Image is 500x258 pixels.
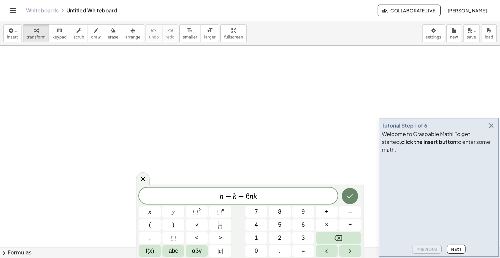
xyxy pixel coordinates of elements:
[245,232,267,244] button: 1
[255,220,258,229] span: 4
[201,24,219,42] button: format_sizelarger
[179,24,201,42] button: format_sizesmaller
[209,245,231,257] button: Absolute value
[186,232,208,244] button: Less than
[26,7,59,14] a: Whiteboards
[246,192,250,200] span: 6
[450,35,458,39] span: new
[378,5,441,16] button: Collaborate Live
[195,220,199,229] span: √
[149,234,151,242] span: ,
[269,245,291,257] button: .
[222,248,223,254] span: |
[447,8,487,13] span: [PERSON_NAME]
[186,245,208,257] button: Greek alphabet
[426,35,441,39] span: settings
[236,192,246,200] span: +
[301,234,305,242] span: 3
[269,206,291,218] button: 8
[162,206,184,218] button: y
[222,207,224,212] sup: n
[481,24,497,42] button: load
[451,247,461,252] span: Next
[382,122,427,129] div: Tutorial Step 1 of 6
[485,35,493,39] span: load
[74,35,84,39] span: scrub
[7,35,18,39] span: insert
[139,245,161,257] button: Functions
[204,35,215,39] span: larger
[278,234,281,242] span: 2
[463,24,480,42] button: save
[292,206,314,218] button: 9
[254,192,257,200] var: k
[209,219,231,231] button: Fraction
[245,245,267,257] button: 0
[316,232,361,244] button: Backspace
[162,24,178,42] button: redoredo
[255,234,258,242] span: 1
[166,35,174,39] span: redo
[279,247,281,255] span: .
[88,24,104,42] button: draw
[216,208,222,215] span: ⬚
[250,192,254,200] var: n
[186,206,208,218] button: Squared
[325,207,328,216] span: +
[325,220,328,229] span: ×
[218,247,223,255] span: a
[173,220,174,229] span: )
[149,220,151,229] span: (
[49,24,70,42] button: keyboardkeypad
[382,130,496,154] div: Welcome to Graspable Math! To get started, to enter some math.
[171,234,176,242] span: ⬚
[348,207,352,216] span: –
[139,232,161,244] button: ,
[107,35,118,39] span: erase
[91,35,101,39] span: draw
[3,24,21,42] button: insert
[139,219,161,231] button: (
[220,24,246,42] button: fullscreen
[245,219,267,231] button: 4
[316,245,338,257] button: Left arrow
[146,247,154,255] span: f(x)
[207,27,213,35] i: format_size
[292,219,314,231] button: 6
[122,24,144,42] button: arrange
[192,247,202,255] span: αβγ
[169,247,178,255] span: abc
[245,206,267,218] button: 7
[269,219,291,231] button: 5
[292,245,314,257] button: Equals
[220,192,224,200] var: n
[316,219,338,231] button: Times
[52,35,67,39] span: keypad
[446,24,462,42] button: new
[26,35,46,39] span: transform
[162,219,184,231] button: )
[442,5,492,16] button: [PERSON_NAME]
[292,232,314,244] button: 3
[23,24,49,42] button: transform
[301,247,305,255] span: =
[301,220,305,229] span: 6
[8,5,18,16] button: Toggle navigation
[339,219,361,231] button: Divide
[104,24,122,42] button: erase
[422,24,445,42] button: settings
[255,247,258,255] span: 0
[56,27,62,35] i: keyboard
[209,232,231,244] button: Greater than
[269,232,291,244] button: 2
[186,219,208,231] button: Square root
[255,207,258,216] span: 7
[187,27,193,35] i: format_size
[193,208,198,215] span: ⬚
[162,232,184,244] button: Placeholder
[467,35,476,39] span: save
[401,138,456,145] b: click the insert button
[209,206,231,218] button: Superscript
[278,220,281,229] span: 5
[149,207,151,216] span: x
